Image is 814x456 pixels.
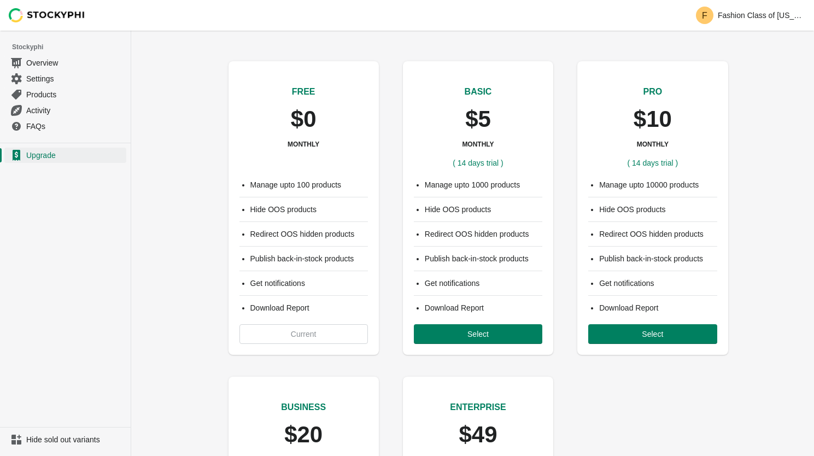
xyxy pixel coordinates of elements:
a: FAQs [4,118,126,134]
p: $0 [291,107,317,131]
span: FREE [292,87,315,96]
li: Get notifications [250,278,368,289]
p: Fashion Class of [US_STATE][GEOGRAPHIC_DATA] [718,11,805,20]
span: Products [26,89,124,100]
a: Overview [4,55,126,71]
p: $20 [284,423,323,447]
text: F [702,11,707,20]
h3: MONTHLY [462,140,494,149]
span: Avatar with initials F [696,7,713,24]
h3: MONTHLY [637,140,669,149]
li: Download Report [599,302,717,313]
span: Activity [26,105,124,116]
span: BASIC [465,87,492,96]
img: Stockyphi [9,8,85,22]
li: Publish back-in-stock products [250,253,368,264]
li: Manage upto 100 products [250,179,368,190]
span: BUSINESS [281,402,326,412]
span: PRO [643,87,662,96]
li: Get notifications [425,278,542,289]
a: Settings [4,71,126,86]
li: Publish back-in-stock products [425,253,542,264]
li: Redirect OOS hidden products [250,229,368,239]
button: Select [414,324,542,344]
li: Hide OOS products [599,204,717,215]
p: $10 [634,107,672,131]
span: FAQs [26,121,124,132]
li: Download Report [250,302,368,313]
span: ( 14 days trial ) [628,159,678,167]
span: Select [467,330,489,338]
li: Get notifications [599,278,717,289]
li: Redirect OOS hidden products [425,229,542,239]
a: Hide sold out variants [4,432,126,447]
li: Download Report [425,302,542,313]
button: Select [588,324,717,344]
button: Avatar with initials FFashion Class of [US_STATE][GEOGRAPHIC_DATA] [692,4,810,26]
li: Hide OOS products [425,204,542,215]
a: Upgrade [4,148,126,163]
p: $5 [465,107,491,131]
span: Hide sold out variants [26,434,124,445]
h3: MONTHLY [288,140,319,149]
a: Products [4,86,126,102]
span: ENTERPRISE [450,402,506,412]
li: Manage upto 10000 products [599,179,717,190]
span: ( 14 days trial ) [453,159,503,167]
li: Redirect OOS hidden products [599,229,717,239]
span: Stockyphi [12,42,131,52]
a: Activity [4,102,126,118]
li: Publish back-in-stock products [599,253,717,264]
span: Overview [26,57,124,68]
span: Upgrade [26,150,124,161]
span: Settings [26,73,124,84]
span: Select [642,330,663,338]
li: Hide OOS products [250,204,368,215]
p: $49 [459,423,497,447]
li: Manage upto 1000 products [425,179,542,190]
